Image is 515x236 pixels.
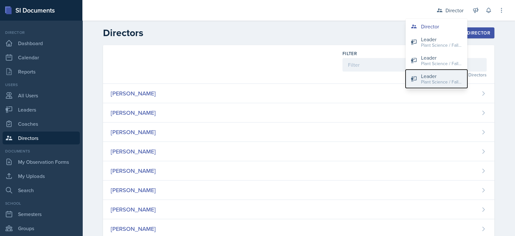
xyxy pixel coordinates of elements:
a: All Users [3,89,80,102]
div: Director [445,6,464,14]
div: Director [3,30,80,35]
div: [PERSON_NAME] [111,108,156,117]
div: Leader [421,35,462,43]
a: Semesters [3,208,80,221]
div: Leader [421,72,462,80]
button: Leader Plant Science / Fall 2024 [406,51,467,70]
a: My Observation Forms [3,155,80,168]
div: Leader [421,54,462,62]
a: Coaches [3,117,80,130]
div: Showing 23 of 23 Directors [342,72,487,78]
a: My Uploads [3,170,80,182]
div: [PERSON_NAME] [111,205,156,214]
div: New Director [450,30,490,35]
button: Leader Plant Science / Fall 2025 [406,33,467,51]
a: [PERSON_NAME] [103,161,494,181]
div: [PERSON_NAME] [111,128,156,136]
a: [PERSON_NAME] [103,84,494,103]
div: Plant Science / Fall 2025 [421,42,462,49]
a: Dashboard [3,37,80,50]
div: Plant Science / Fall 2024 [421,60,462,67]
a: Directors [3,132,80,144]
div: [PERSON_NAME] [111,147,156,156]
a: Search [3,184,80,197]
a: [PERSON_NAME] [103,142,494,161]
a: [PERSON_NAME] [103,200,494,219]
a: Calendar [3,51,80,64]
div: [PERSON_NAME] [111,89,156,98]
h2: Directors [103,27,143,39]
div: [PERSON_NAME] [111,186,156,194]
a: Leaders [3,103,80,116]
a: [PERSON_NAME] [103,181,494,200]
div: [PERSON_NAME] [111,224,156,233]
label: Filter [342,50,357,57]
input: Filter [342,58,487,72]
a: Groups [3,222,80,235]
button: New Director [446,27,494,38]
div: Director [421,23,439,30]
a: [PERSON_NAME] [103,103,494,123]
div: Plant Science / Fall 2024 [421,79,462,85]
div: Documents [3,148,80,154]
div: School [3,201,80,206]
a: [PERSON_NAME] [103,123,494,142]
div: Users [3,82,80,88]
button: Director [406,20,467,33]
button: Leader Plant Science / Fall 2024 [406,70,467,88]
div: [PERSON_NAME] [111,166,156,175]
a: Reports [3,65,80,78]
